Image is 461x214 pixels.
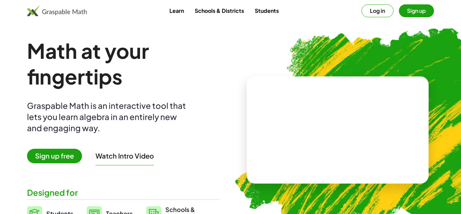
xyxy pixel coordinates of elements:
[399,4,434,17] button: Sign up
[96,151,154,160] button: Watch Intro Video
[189,4,249,17] a: Schools & Districts
[249,4,284,17] a: Students
[164,4,189,17] a: Learn
[361,4,394,17] button: Log in
[27,100,189,134] div: Graspable Math is an interactive tool that lets you learn algebra in an entirely new and engaging...
[27,149,82,163] span: Sign up free
[27,187,220,198] div: Designed for
[27,38,220,89] h1: Math at your fingertips
[287,105,388,156] video: What is this? This is dynamic math notation. Dynamic math notation plays a central role in how Gr...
